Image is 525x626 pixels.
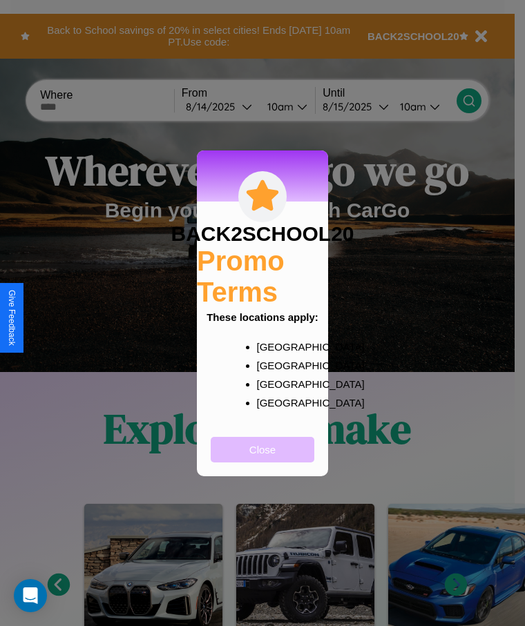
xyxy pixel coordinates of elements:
div: Open Intercom Messenger [14,579,47,612]
h3: BACK2SCHOOL20 [171,222,354,246]
p: [GEOGRAPHIC_DATA] [257,393,296,412]
p: [GEOGRAPHIC_DATA] [257,375,296,393]
b: These locations apply: [207,311,318,323]
p: [GEOGRAPHIC_DATA] [257,356,296,375]
h2: Promo Terms [197,246,328,308]
p: [GEOGRAPHIC_DATA] [257,338,296,356]
div: Give Feedback [7,290,17,346]
button: Close [211,437,314,462]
